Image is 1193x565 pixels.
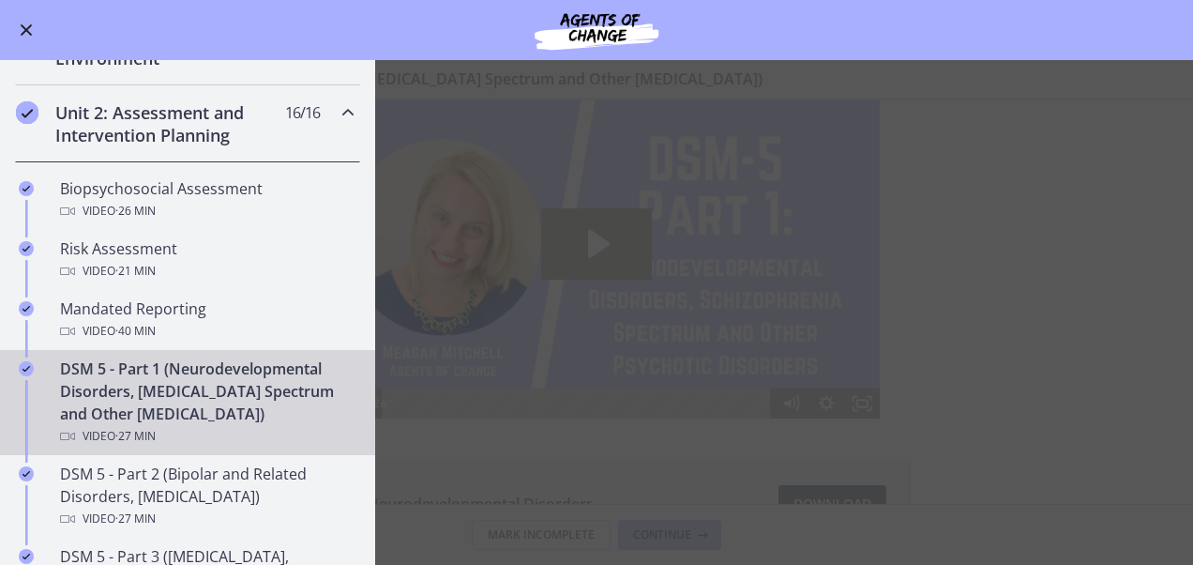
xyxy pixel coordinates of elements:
[60,298,353,343] div: Mandated Reporting
[60,358,353,448] div: DSM 5 - Part 1 (Neurodevelopmental Disorders, [MEDICAL_DATA] Spectrum and Other [MEDICAL_DATA])
[60,508,353,530] div: Video
[60,237,353,282] div: Risk Assessment
[60,260,353,282] div: Video
[19,181,34,196] i: Completed
[115,425,156,448] span: · 27 min
[115,200,156,222] span: · 26 min
[541,109,652,180] button: Play Video: cmseadc4lpnc72iv6tpg.mp4
[60,463,353,530] div: DSM 5 - Part 2 (Bipolar and Related Disorders, [MEDICAL_DATA])
[19,361,34,376] i: Completed
[60,177,353,222] div: Biopsychosocial Assessment
[60,200,353,222] div: Video
[285,101,320,124] span: 16 / 16
[844,289,880,319] button: Fullscreen
[19,549,34,564] i: Completed
[115,320,156,343] span: · 40 min
[115,260,156,282] span: · 21 min
[15,19,38,41] button: Enable menu
[55,101,284,146] h2: Unit 2: Assessment and Intervention Planning
[808,289,844,319] button: Show settings menu
[60,425,353,448] div: Video
[19,466,34,481] i: Completed
[115,508,156,530] span: · 27 min
[395,289,763,319] div: Playbar
[484,8,709,53] img: Agents of Change
[19,301,34,316] i: Completed
[16,101,38,124] i: Completed
[19,241,34,256] i: Completed
[313,289,349,319] button: Play Video
[773,289,808,319] button: Mute
[60,320,353,343] div: Video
